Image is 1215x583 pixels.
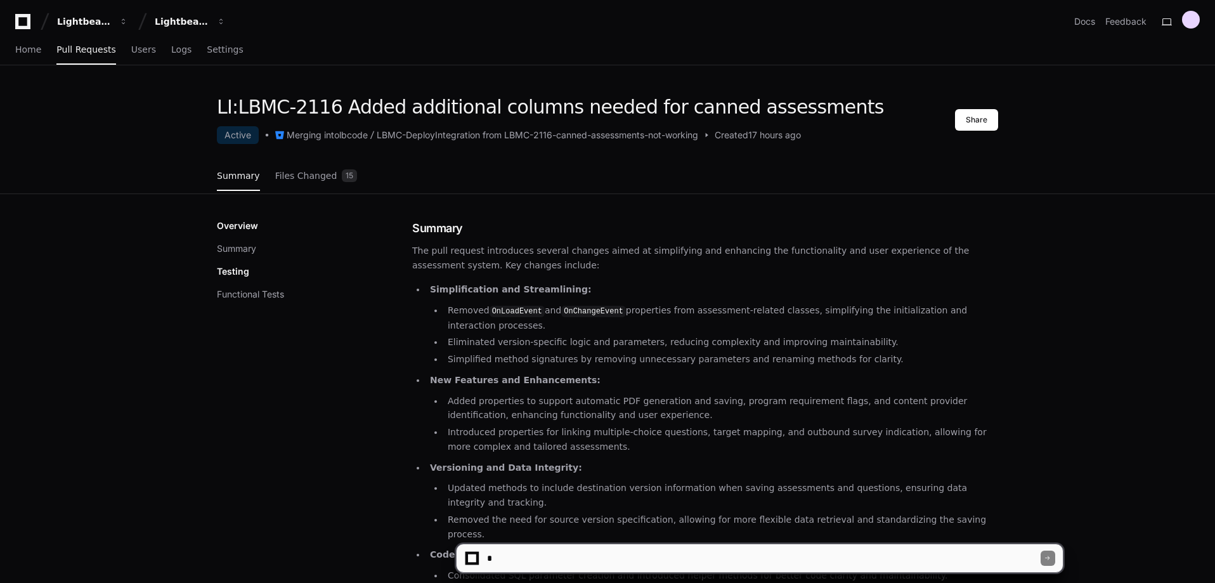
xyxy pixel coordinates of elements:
span: Logs [171,46,192,53]
span: Settings [207,46,243,53]
div: Lightbeam Health [57,15,112,28]
li: Consolidated SQL parameter creation and introduced helper methods for better code clarity and mai... [444,568,998,583]
span: Files Changed [275,172,337,180]
span: Home [15,46,41,53]
a: Home [15,36,41,65]
strong: Versioning and Data Integrity: [430,462,582,473]
a: Docs [1074,15,1095,28]
p: Testing [217,265,249,278]
a: Settings [207,36,243,65]
li: Added properties to support automatic PDF generation and saving, program requirement flags, and c... [444,394,998,423]
button: Lightbeam Health Solutions [150,10,231,33]
h1: LI:LBMC-2116 Added additional columns needed for canned assessments [217,96,884,119]
li: Simplified method signatures by removing unnecessary parameters and renaming methods for clarity. [444,352,998,367]
h1: Summary [412,219,998,237]
code: OnLoadEvent [490,306,545,317]
button: Functional Tests [217,288,284,301]
button: Share [955,109,998,131]
span: 17 hours ago [748,129,801,141]
li: Eliminated version-specific logic and parameters, reducing complexity and improving maintainability. [444,335,998,350]
li: Removed and properties from assessment-related classes, simplifying the initialization and intera... [444,303,998,332]
button: Lightbeam Health [52,10,133,33]
span: Users [131,46,156,53]
a: Users [131,36,156,65]
li: Removed the need for source version specification, allowing for more flexible data retrieval and ... [444,513,998,542]
code: OnChangeEvent [561,306,626,317]
strong: Simplification and Streamlining: [430,284,592,294]
a: Pull Requests [56,36,115,65]
div: Active [217,126,259,144]
p: The pull request introduces several changes aimed at simplifying and enhancing the functionality ... [412,244,998,273]
a: Logs [171,36,192,65]
span: Created [715,129,748,141]
span: Summary [217,172,260,180]
span: Pull Requests [56,46,115,53]
button: Summary [217,242,256,255]
button: Feedback [1105,15,1147,28]
p: Overview [217,219,258,232]
div: lbcode [339,129,368,141]
span: 15 [342,169,357,182]
div: Merging into [287,129,339,141]
strong: Codebase Improvements: [430,549,557,560]
div: Lightbeam Health Solutions [155,15,209,28]
strong: New Features and Enhancements: [430,375,601,385]
div: LBMC-DeployIntegration from LBMC-2116-canned-assessments-not-working [377,129,698,141]
li: Introduced properties for linking multiple-choice questions, target mapping, and outbound survey ... [444,425,998,454]
li: Updated methods to include destination version information when saving assessments and questions,... [444,481,998,510]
